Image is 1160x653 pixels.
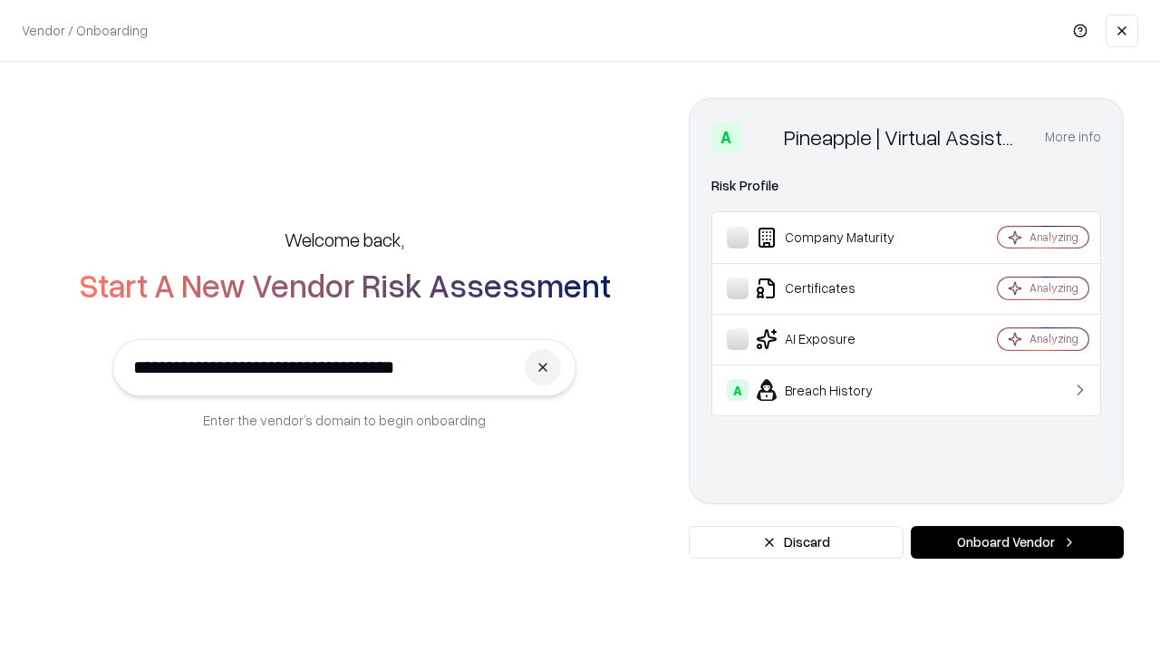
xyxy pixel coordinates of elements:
[79,267,611,303] h2: Start A New Vendor Risk Assessment
[748,122,777,151] img: Pineapple | Virtual Assistant Agency
[727,227,943,249] div: Company Maturity
[1029,229,1078,245] div: Analyzing
[711,122,740,151] div: A
[911,526,1124,559] button: Onboard Vendor
[285,227,404,252] h5: Welcome back,
[1029,280,1078,296] div: Analyzing
[203,411,486,430] p: Enter the vendor’s domain to begin onboarding
[1029,331,1078,346] div: Analyzing
[22,21,148,40] p: Vendor / Onboarding
[711,175,1101,197] div: Risk Profile
[727,379,943,401] div: Breach History
[727,328,943,350] div: AI Exposure
[727,379,749,401] div: A
[1045,121,1101,153] button: More info
[727,278,943,299] div: Certificates
[784,122,1023,151] div: Pineapple | Virtual Assistant Agency
[689,526,904,559] button: Discard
